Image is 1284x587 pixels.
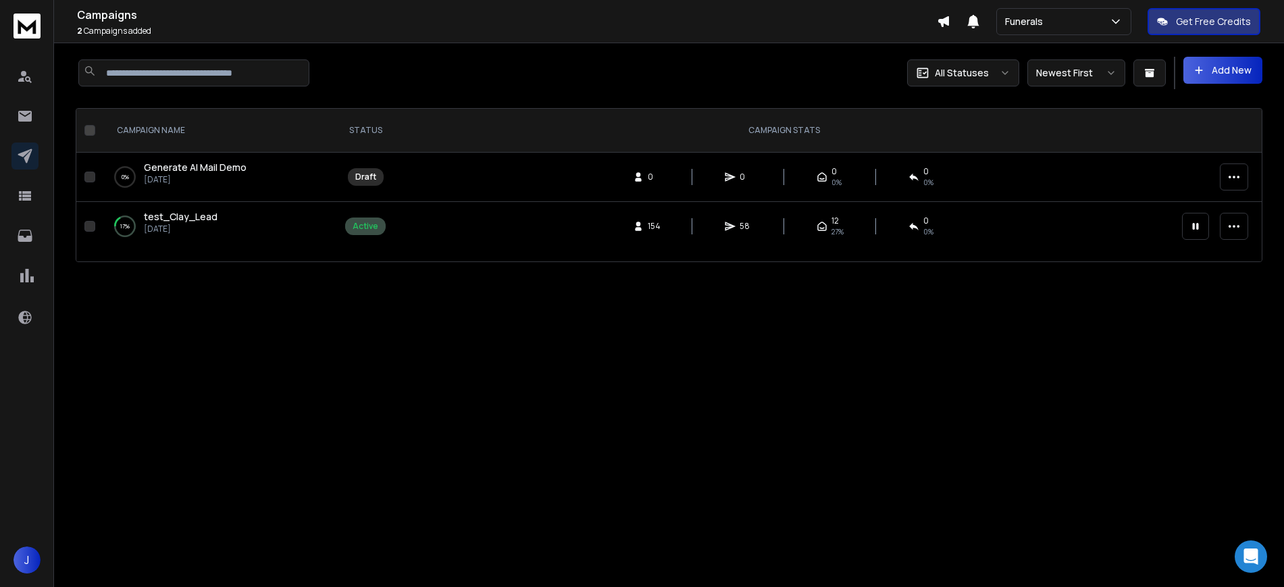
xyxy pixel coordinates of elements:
div: Active [353,221,378,232]
span: test_Clay_Lead [144,210,217,223]
p: 17 % [120,220,130,233]
span: 2 [77,25,82,36]
p: Get Free Credits [1176,15,1251,28]
span: 0 [923,215,929,226]
th: CAMPAIGN STATS [394,109,1174,153]
span: 58 [740,221,753,232]
a: test_Clay_Lead [144,210,217,224]
p: 0 % [122,170,129,184]
span: 12 [831,215,839,226]
p: [DATE] [144,224,217,234]
button: Get Free Credits [1148,8,1260,35]
span: 0 % [923,226,933,237]
span: 0% [923,177,933,188]
a: Generate AI Mail Demo [144,161,247,174]
span: 154 [648,221,661,232]
img: logo [14,14,41,39]
span: 0 [648,172,661,182]
th: STATUS [337,109,394,153]
span: 0 [923,166,929,177]
button: J [14,546,41,573]
p: [DATE] [144,174,247,185]
div: Draft [355,172,376,182]
td: 17%test_Clay_Lead[DATE] [101,202,337,251]
div: Open Intercom Messenger [1235,540,1267,573]
button: Newest First [1027,59,1125,86]
span: 27 % [831,226,844,237]
p: All Statuses [935,66,989,80]
button: Add New [1183,57,1262,84]
span: 0% [831,177,842,188]
p: Campaigns added [77,26,937,36]
th: CAMPAIGN NAME [101,109,337,153]
p: Funerals [1005,15,1048,28]
h1: Campaigns [77,7,937,23]
span: 0 [831,166,837,177]
span: 0 [740,172,753,182]
td: 0%Generate AI Mail Demo[DATE] [101,153,337,202]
